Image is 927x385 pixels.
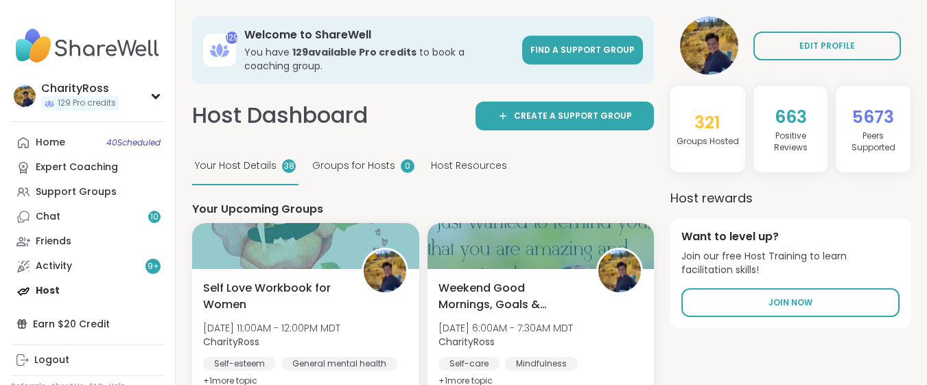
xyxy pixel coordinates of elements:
[364,250,406,292] img: CharityRoss
[438,280,582,313] span: Weekend Good Mornings, Goals & Gratitude's
[203,335,259,349] b: CharityRoss
[203,280,347,313] span: Self Love Workbook for Women
[36,161,118,174] div: Expert Coaching
[226,32,238,44] div: 129
[58,97,116,109] span: 129 Pro credits
[36,136,65,150] div: Home
[514,110,632,122] span: Create a support group
[36,185,117,199] div: Support Groups
[670,189,911,207] h3: Host rewards
[11,155,164,180] a: Expert Coaching
[677,136,739,148] h4: Groups Hosted
[292,45,416,59] b: 129 available Pro credit s
[522,36,643,65] a: Find a support group
[203,357,276,371] div: Self-esteem
[148,261,159,272] span: 9 +
[281,357,397,371] div: General mental health
[34,353,69,367] div: Logout
[11,348,164,373] a: Logout
[106,137,161,148] span: 40 Scheduled
[775,105,807,129] span: 663
[401,159,414,173] div: 0
[14,85,36,107] img: CharityRoss
[192,202,654,217] h4: Your Upcoming Groups
[681,250,900,277] span: Join our free Host Training to learn facilitation skills!
[282,159,296,173] div: 38
[11,130,164,155] a: Home40Scheduled
[36,235,71,248] div: Friends
[11,22,164,70] img: ShareWell Nav Logo
[438,321,573,335] span: [DATE] 6:00AM - 7:30AM MDT
[11,205,164,229] a: Chat10
[852,105,894,129] span: 5673
[312,159,395,173] span: Groups for Hosts
[505,357,578,371] div: Mindfulness
[11,180,164,205] a: Support Groups
[438,335,495,349] b: CharityRoss
[476,102,654,130] a: Create a support group
[768,296,812,309] span: Join Now
[244,27,514,43] h3: Welcome to ShareWell
[11,254,164,279] a: Activity9+
[681,288,900,317] a: Join Now
[244,45,514,73] h3: You have to book a coaching group.
[841,130,905,154] h4: Peers Supported
[11,229,164,254] a: Friends
[203,321,340,335] span: [DATE] 11:00AM - 12:00PM MDT
[530,44,635,56] span: Find a support group
[759,130,823,154] h4: Positive Review s
[36,210,60,224] div: Chat
[598,250,641,292] img: CharityRoss
[36,259,72,273] div: Activity
[681,229,900,244] h4: Want to level up?
[41,81,119,96] div: CharityRoss
[694,110,720,135] span: 321
[192,100,368,131] h1: Host Dashboard
[11,312,164,336] div: Earn $20 Credit
[195,159,277,173] span: Your Host Details
[150,211,159,223] span: 10
[753,32,901,60] a: EDIT PROFILE
[438,357,500,371] div: Self-care
[680,16,738,75] img: CharityRoss
[799,40,855,52] span: EDIT PROFILE
[431,159,507,173] span: Host Resources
